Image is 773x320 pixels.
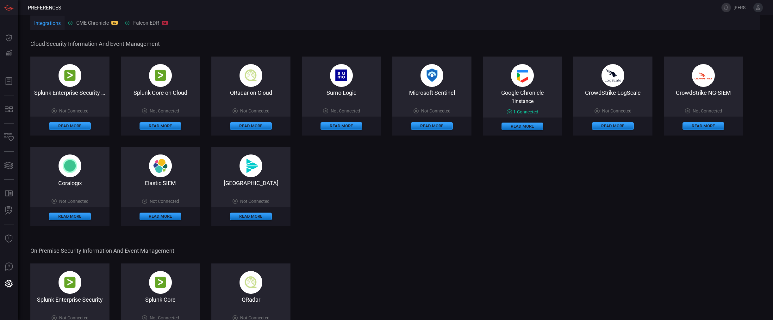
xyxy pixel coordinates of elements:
[240,108,270,113] span: Not Connected
[1,45,16,61] button: Detections
[602,64,624,87] img: crowdstrike_logscale-Dv7WlQ1M.png
[59,271,81,294] img: splunk-B-AX9-PE.png
[211,296,290,303] div: QRadar
[230,122,272,130] button: Read More
[421,108,451,113] span: Not Connected
[483,89,562,96] div: Google Chronicle
[1,231,16,246] button: Threat Intelligence
[1,186,16,201] button: Rule Catalog
[693,108,722,113] span: Not Connected
[140,122,181,130] button: Read More
[1,276,16,292] button: Preferences
[330,64,353,87] img: sumo_logic-BhVDPgcO.png
[149,154,172,177] img: svg+xml,%3c
[30,89,109,96] div: Splunk Enterprise Security on Cloud
[230,213,272,220] button: Read More
[1,130,16,145] button: Inventory
[149,271,172,294] img: splunk-B-AX9-PE.png
[122,15,172,30] button: Falcon EDRCS
[511,64,534,87] img: google_chronicle-BEvpeoLq.png
[59,199,89,204] span: Not Connected
[59,108,89,113] span: Not Connected
[162,21,168,25] div: CS
[30,247,759,254] span: On Premise Security Information and Event Management
[592,122,634,130] button: Read More
[28,5,61,11] span: Preferences
[1,203,16,218] button: ALERT ANALYSIS
[121,89,200,96] div: Splunk Core on Cloud
[507,109,538,114] div: 1
[1,158,16,173] button: Cards
[149,64,172,87] img: splunk-B-AX9-PE.png
[683,122,724,130] button: Read More
[411,122,453,130] button: Read More
[1,74,16,89] button: Reports
[240,199,270,204] span: Not Connected
[65,15,122,30] button: CME ChronicleGC
[1,102,16,117] button: MITRE - Detection Posture
[302,89,381,96] div: Sumo Logic
[692,64,715,87] img: crowdstrike_falcon-DF2rzYKc.png
[121,296,200,303] div: Splunk Core
[664,89,743,96] div: CrowdStrike NG-SIEM
[502,123,543,130] button: Read More
[240,271,262,294] img: qradar_on_cloud-CqUPbAk2.png
[121,180,200,186] div: Elastic SIEM
[30,40,759,47] span: Cloud Security Information and Event Management
[125,20,168,26] div: Falcon EDR
[733,5,751,10] span: [PERSON_NAME][DOMAIN_NAME]
[111,21,118,25] div: GC
[602,108,632,113] span: Not Connected
[421,64,443,87] img: microsoft_sentinel-DmoYopBN.png
[59,154,81,177] img: svg%3e
[30,16,65,31] button: Integrations
[30,180,109,186] div: Coralogix
[240,154,262,177] img: svg%3e
[321,122,362,130] button: Read More
[68,20,118,26] div: CME Chronicle
[240,64,262,87] img: qradar_on_cloud-CqUPbAk2.png
[150,199,179,204] span: Not Connected
[49,122,91,130] button: Read More
[517,109,538,114] span: Connected
[392,89,471,96] div: Microsoft Sentinel
[30,296,109,303] div: Splunk Enterprise Security
[140,213,181,220] button: Read More
[49,213,91,220] button: Read More
[59,64,81,87] img: splunk-B-AX9-PE.png
[573,89,652,96] div: CrowdStrike LogScale
[211,180,290,186] div: Cribl Lake
[331,108,360,113] span: Not Connected
[211,89,290,96] div: QRadar on Cloud
[150,108,179,113] span: Not Connected
[1,30,16,45] button: Dashboard
[1,259,16,275] button: Ask Us A Question
[512,98,533,104] span: 1 instance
